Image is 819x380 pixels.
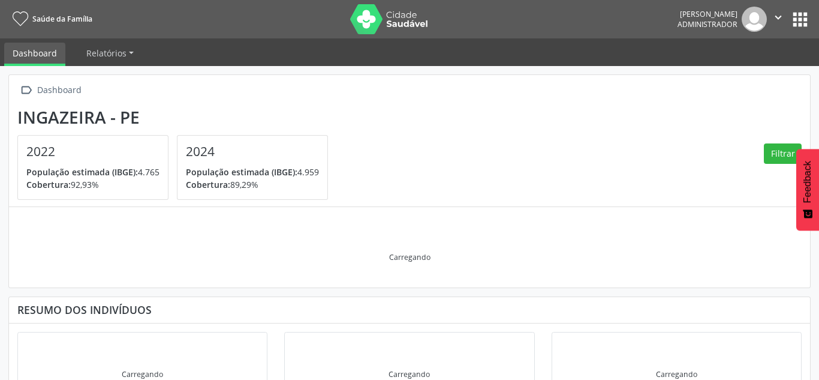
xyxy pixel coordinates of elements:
[656,369,697,379] div: Carregando
[389,369,430,379] div: Carregando
[678,9,737,19] div: [PERSON_NAME]
[26,178,159,191] p: 92,93%
[186,144,319,159] h4: 2024
[17,303,802,316] div: Resumo dos indivíduos
[32,14,92,24] span: Saúde da Família
[26,179,71,190] span: Cobertura:
[186,166,297,178] span: População estimada (IBGE):
[8,9,92,29] a: Saúde da Família
[186,179,230,190] span: Cobertura:
[186,178,319,191] p: 89,29%
[26,166,159,178] p: 4.765
[767,7,790,32] button: 
[772,11,785,24] i: 
[78,43,142,64] a: Relatórios
[186,166,319,178] p: 4.959
[389,252,430,262] div: Carregando
[86,47,127,59] span: Relatórios
[678,19,737,29] span: Administrador
[17,107,336,127] div: Ingazeira - PE
[17,82,35,99] i: 
[17,82,83,99] a:  Dashboard
[796,149,819,231] button: Feedback - Mostrar pesquisa
[742,7,767,32] img: img
[122,369,163,379] div: Carregando
[790,9,811,30] button: apps
[26,144,159,159] h4: 2022
[802,161,813,203] span: Feedback
[4,43,65,66] a: Dashboard
[35,82,83,99] div: Dashboard
[26,166,138,178] span: População estimada (IBGE):
[764,143,802,164] button: Filtrar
